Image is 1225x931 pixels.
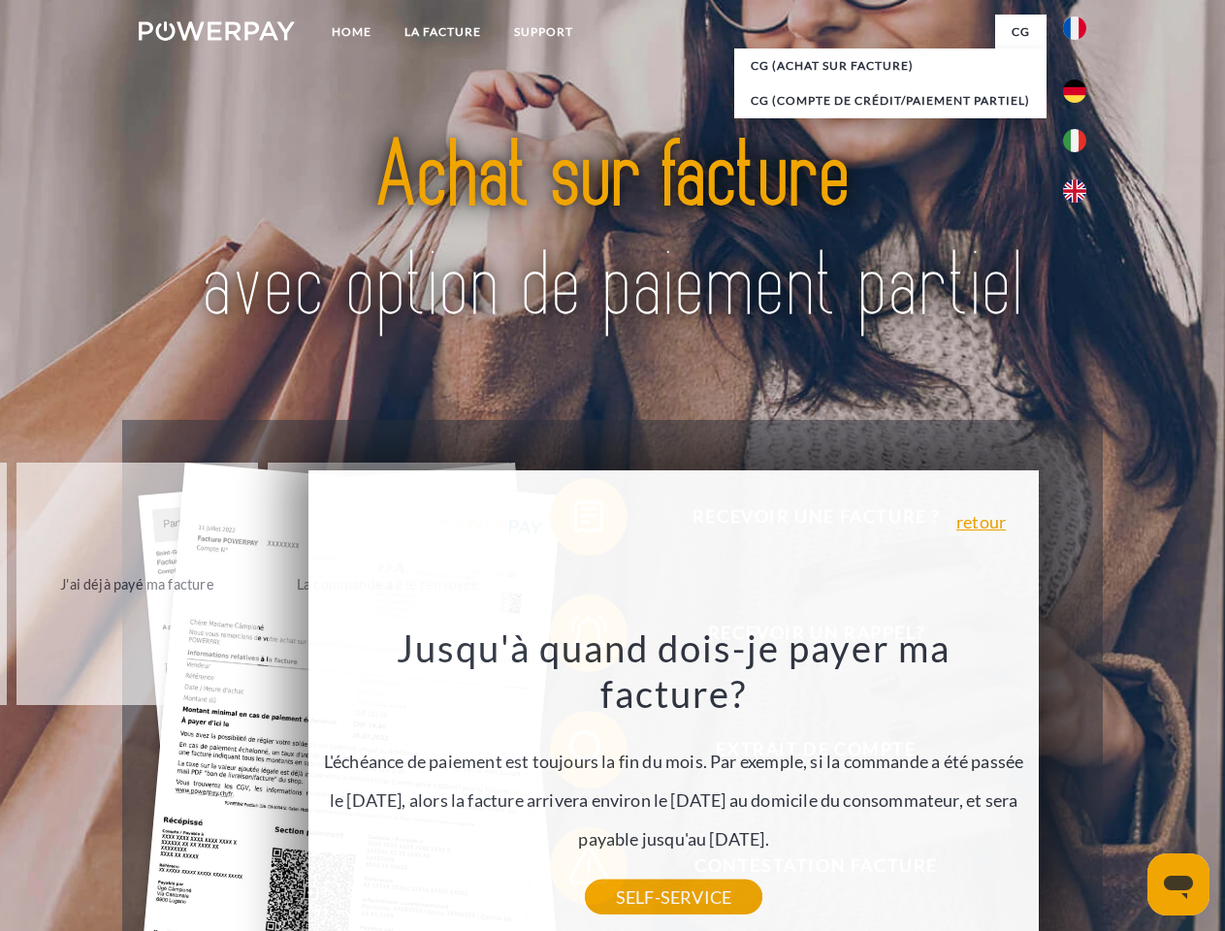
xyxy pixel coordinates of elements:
[139,21,295,41] img: logo-powerpay-white.svg
[1063,16,1086,40] img: fr
[315,15,388,49] a: Home
[28,570,246,596] div: J'ai déjà payé ma facture
[279,570,498,596] div: La commande a été renvoyée
[1063,179,1086,203] img: en
[734,83,1047,118] a: CG (Compte de crédit/paiement partiel)
[185,93,1040,371] img: title-powerpay_fr.svg
[388,15,498,49] a: LA FACTURE
[734,48,1047,83] a: CG (achat sur facture)
[995,15,1047,49] a: CG
[1063,129,1086,152] img: it
[956,513,1006,530] a: retour
[320,625,1028,897] div: L'échéance de paiement est toujours la fin du mois. Par exemple, si la commande a été passée le [...
[1147,853,1209,915] iframe: Bouton de lancement de la fenêtre de messagerie
[320,625,1028,718] h3: Jusqu'à quand dois-je payer ma facture?
[585,880,762,915] a: SELF-SERVICE
[1063,80,1086,103] img: de
[498,15,590,49] a: Support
